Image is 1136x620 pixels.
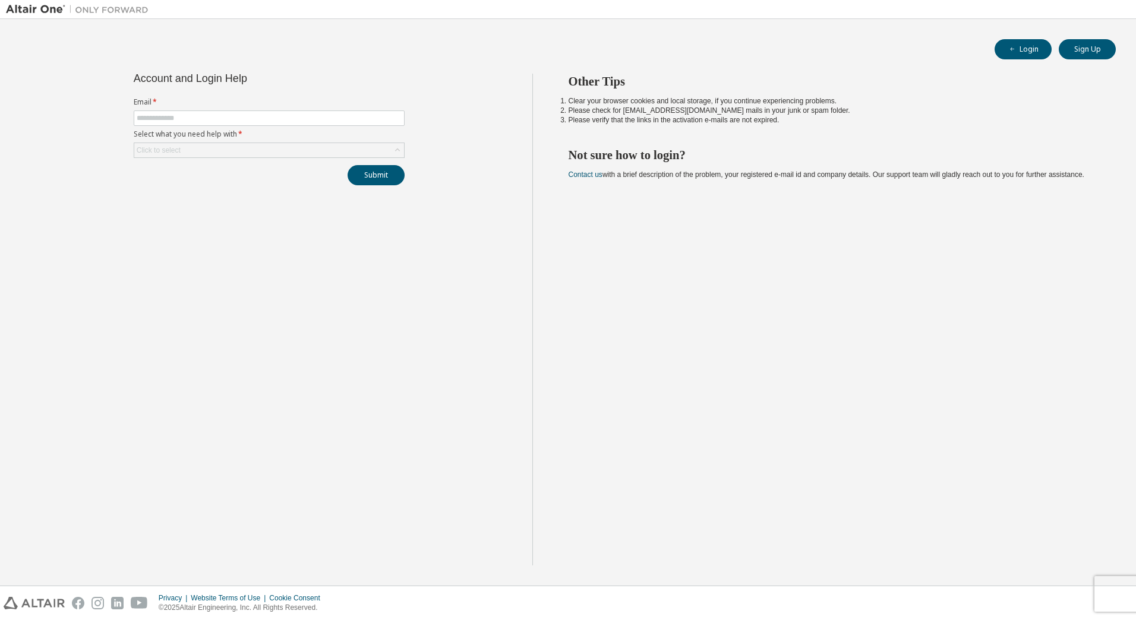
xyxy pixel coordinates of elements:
label: Select what you need help with [134,129,405,139]
img: linkedin.svg [111,597,124,609]
img: instagram.svg [91,597,104,609]
label: Email [134,97,405,107]
li: Please verify that the links in the activation e-mails are not expired. [569,115,1095,125]
div: Website Terms of Use [191,593,269,603]
li: Please check for [EMAIL_ADDRESS][DOMAIN_NAME] mails in your junk or spam folder. [569,106,1095,115]
div: Privacy [159,593,191,603]
button: Login [995,39,1052,59]
img: Altair One [6,4,154,15]
h2: Not sure how to login? [569,147,1095,163]
div: Click to select [137,145,181,155]
img: facebook.svg [72,597,84,609]
div: Cookie Consent [269,593,327,603]
div: Click to select [134,143,404,157]
div: Account and Login Help [134,74,351,83]
img: youtube.svg [131,597,148,609]
span: with a brief description of the problem, your registered e-mail id and company details. Our suppo... [569,170,1084,179]
li: Clear your browser cookies and local storage, if you continue experiencing problems. [569,96,1095,106]
button: Sign Up [1059,39,1116,59]
h2: Other Tips [569,74,1095,89]
a: Contact us [569,170,602,179]
p: © 2025 Altair Engineering, Inc. All Rights Reserved. [159,603,327,613]
button: Submit [348,165,405,185]
img: altair_logo.svg [4,597,65,609]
